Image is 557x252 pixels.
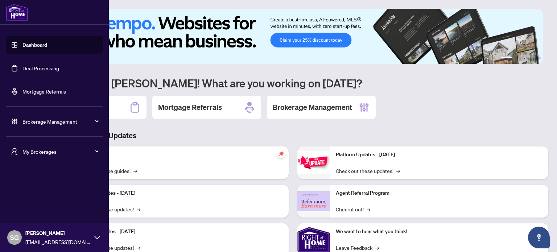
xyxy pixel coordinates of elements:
button: 2 [515,57,518,59]
p: We want to hear what you think! [336,228,542,236]
h2: Mortgage Referrals [158,102,222,112]
p: Platform Updates - [DATE] [76,189,283,197]
h3: Brokerage & Industry Updates [38,131,548,141]
span: [PERSON_NAME] [25,229,91,237]
a: Check out these updates!→ [336,167,400,175]
button: 6 [538,57,541,59]
span: user-switch [11,148,18,155]
a: Check it out!→ [336,205,370,213]
span: pushpin [277,149,286,158]
p: Self-Help [76,151,283,159]
span: SG [10,232,19,243]
h1: Welcome back [PERSON_NAME]! What are you working on [DATE]? [38,76,548,90]
button: 4 [527,57,529,59]
img: Slide 0 [38,9,543,64]
h2: Brokerage Management [273,102,352,112]
span: → [137,244,140,252]
img: logo [6,4,28,21]
span: My Brokerages [22,148,98,156]
span: [EMAIL_ADDRESS][DOMAIN_NAME] [25,238,91,246]
span: Brokerage Management [22,117,98,125]
span: → [133,167,137,175]
a: Deal Processing [22,65,59,71]
img: Platform Updates - June 23, 2025 [297,151,330,174]
a: Mortgage Referrals [22,88,66,95]
p: Platform Updates - [DATE] [336,151,542,159]
span: → [137,205,140,213]
button: Open asap [528,227,550,248]
button: 3 [521,57,524,59]
span: → [375,244,379,252]
span: → [367,205,370,213]
p: Platform Updates - [DATE] [76,228,283,236]
img: Agent Referral Program [297,191,330,211]
p: Agent Referral Program [336,189,542,197]
a: Leave Feedback→ [336,244,379,252]
span: → [396,167,400,175]
button: 5 [532,57,535,59]
button: 1 [500,57,512,59]
a: Dashboard [22,42,47,48]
